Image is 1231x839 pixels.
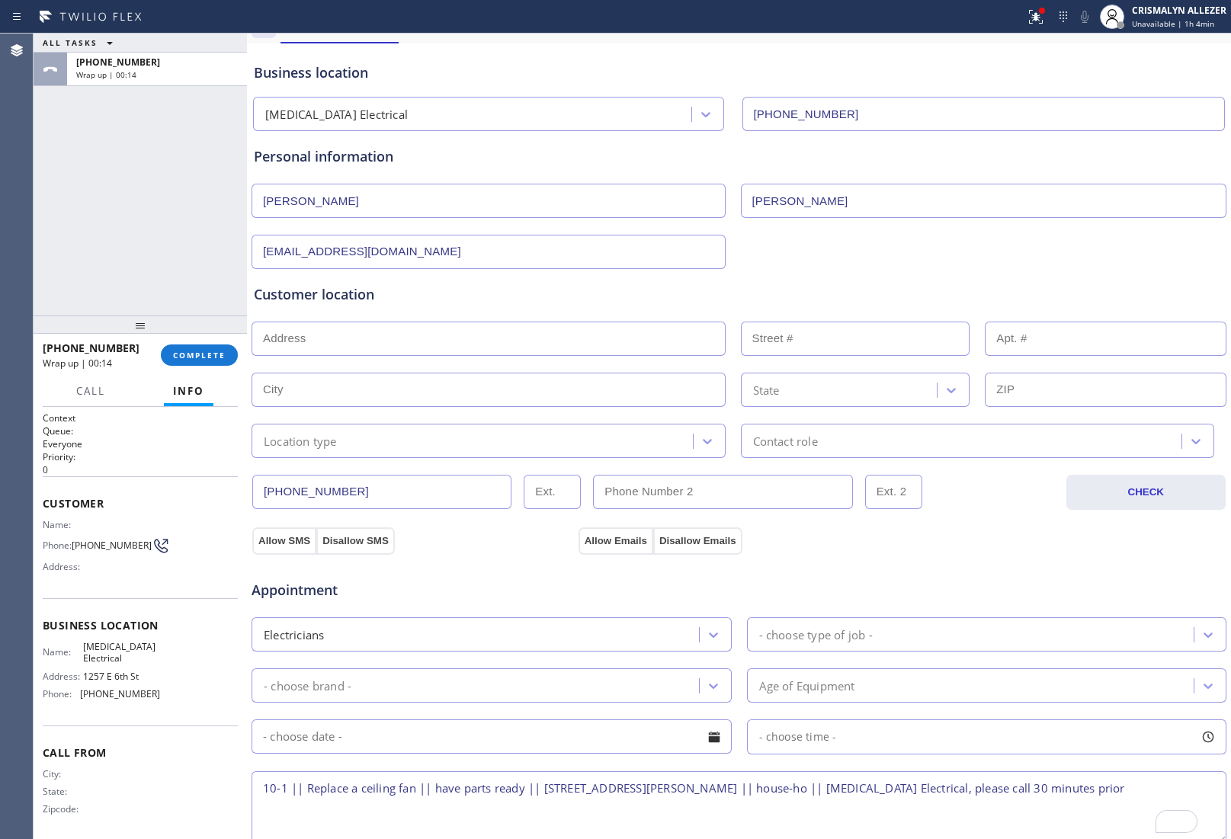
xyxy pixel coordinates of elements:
[43,437,238,450] p: Everyone
[254,284,1224,305] div: Customer location
[76,69,136,80] span: Wrap up | 00:14
[67,376,114,406] button: Call
[43,424,238,437] h2: Queue:
[252,184,726,218] input: First Name
[1132,4,1226,17] div: CRISMALYN ALLEZER
[753,432,818,450] div: Contact role
[43,357,112,370] span: Wrap up | 00:14
[34,34,128,52] button: ALL TASKS
[43,341,139,355] span: [PHONE_NUMBER]
[72,540,152,551] span: [PHONE_NUMBER]
[252,580,575,600] span: Appointment
[43,688,80,700] span: Phone:
[43,646,83,658] span: Name:
[265,106,408,123] div: [MEDICAL_DATA] Electrical
[264,677,351,694] div: - choose brand -
[252,475,511,509] input: Phone Number
[80,688,160,700] span: [PHONE_NUMBER]
[43,561,83,572] span: Address:
[252,527,316,555] button: Allow SMS
[43,540,72,551] span: Phone:
[254,62,1224,83] div: Business location
[264,626,324,643] div: Electricians
[43,496,238,511] span: Customer
[653,527,742,555] button: Disallow Emails
[1074,6,1095,27] button: Mute
[161,344,238,366] button: COMPLETE
[252,235,726,269] input: Email
[43,786,83,797] span: State:
[985,373,1226,407] input: ZIP
[43,618,238,632] span: Business location
[164,376,213,406] button: Info
[753,381,780,399] div: State
[759,626,873,643] div: - choose type of job -
[83,641,159,664] span: [MEDICAL_DATA] Electrical
[173,350,226,360] span: COMPLETE
[43,745,238,760] span: Call From
[741,322,970,356] input: Street #
[985,322,1226,356] input: Apt. #
[252,322,726,356] input: Address
[742,97,1226,131] input: Phone Number
[316,527,395,555] button: Disallow SMS
[43,803,83,815] span: Zipcode:
[579,527,653,555] button: Allow Emails
[759,677,855,694] div: Age of Equipment
[43,768,83,780] span: City:
[43,37,98,48] span: ALL TASKS
[76,384,105,398] span: Call
[43,450,238,463] h2: Priority:
[254,146,1224,167] div: Personal information
[759,729,837,744] span: - choose time -
[1066,475,1226,510] button: CHECK
[252,373,726,407] input: City
[43,519,83,530] span: Name:
[524,475,581,509] input: Ext.
[43,671,83,682] span: Address:
[593,475,852,509] input: Phone Number 2
[43,463,238,476] p: 0
[252,719,732,754] input: - choose date -
[741,184,1227,218] input: Last Name
[83,671,159,682] span: 1257 E 6th St
[1132,18,1214,29] span: Unavailable | 1h 4min
[43,411,238,424] h1: Context
[76,56,160,69] span: [PHONE_NUMBER]
[173,384,204,398] span: Info
[264,432,337,450] div: Location type
[865,475,922,509] input: Ext. 2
